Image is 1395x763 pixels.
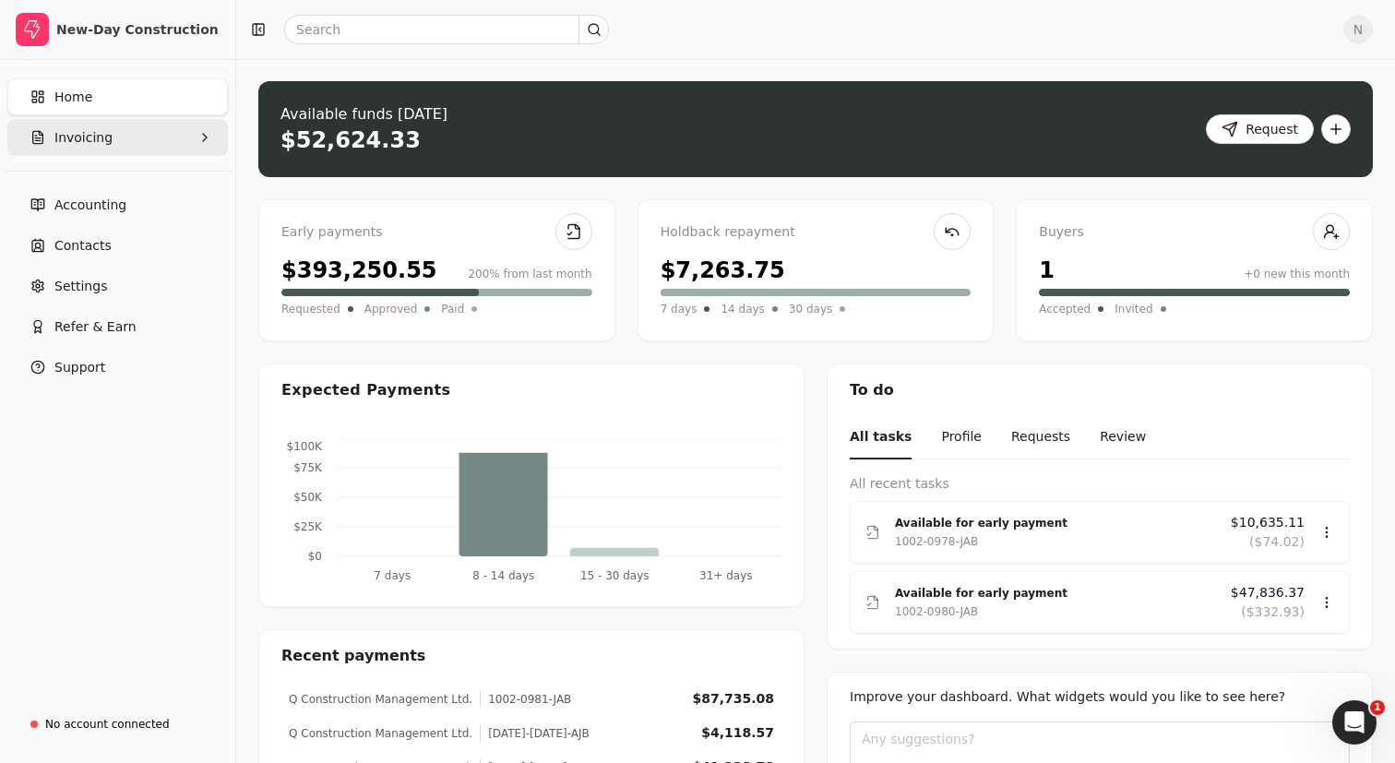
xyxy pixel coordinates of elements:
[701,723,774,743] div: $4,118.57
[7,186,228,223] a: Accounting
[661,222,972,243] div: Holdback repayment
[7,268,228,304] a: Settings
[468,266,591,282] div: 200% from last month
[1039,254,1055,287] div: 1
[1370,700,1385,715] span: 1
[1231,513,1305,532] span: $10,635.11
[54,236,112,256] span: Contacts
[895,602,978,621] div: 1002-0980-JAB
[284,15,609,44] input: Search
[721,300,764,318] span: 14 days
[281,300,340,318] span: Requested
[1249,532,1305,552] span: ($74.02)
[850,416,912,459] button: All tasks
[941,416,982,459] button: Profile
[289,725,472,742] div: Q Construction Management Ltd.
[56,20,220,39] div: New-Day Construction
[54,128,113,148] span: Invoicing
[54,277,107,296] span: Settings
[7,227,228,264] a: Contacts
[1244,266,1350,282] div: +0 new this month
[374,569,411,582] tspan: 7 days
[472,569,534,582] tspan: 8 - 14 days
[1343,15,1373,44] button: N
[287,440,324,453] tspan: $100K
[1231,583,1305,602] span: $47,836.37
[850,474,1350,494] div: All recent tasks
[289,691,472,708] div: Q Construction Management Ltd.
[1100,416,1146,459] button: Review
[54,196,126,215] span: Accounting
[280,103,447,125] div: Available funds [DATE]
[7,308,228,345] button: Refer & Earn
[1241,602,1305,622] span: ($332.93)
[293,461,323,474] tspan: $75K
[1206,114,1314,144] button: Request
[699,569,752,582] tspan: 31+ days
[789,300,832,318] span: 30 days
[7,708,228,741] a: No account connected
[293,520,323,533] tspan: $25K
[1039,300,1091,318] span: Accepted
[1332,700,1377,745] iframe: Intercom live chat
[54,358,105,377] span: Support
[441,300,464,318] span: Paid
[661,254,785,287] div: $7,263.75
[7,349,228,386] button: Support
[280,125,421,155] div: $52,624.33
[293,491,323,504] tspan: $50K
[54,317,137,337] span: Refer & Earn
[7,78,228,115] a: Home
[308,550,322,563] tspan: $0
[281,222,592,243] div: Early payments
[364,300,418,318] span: Approved
[480,691,571,708] div: 1002-0981-JAB
[480,725,590,742] div: [DATE]-[DATE]-AJB
[54,88,92,107] span: Home
[828,364,1372,416] div: To do
[281,254,437,287] div: $393,250.55
[1039,222,1350,243] div: Buyers
[580,569,650,582] tspan: 15 - 30 days
[895,584,1216,602] div: Available for early payment
[45,716,170,733] div: No account connected
[1011,416,1070,459] button: Requests
[7,119,228,156] button: Invoicing
[895,532,978,551] div: 1002-0978-JAB
[895,514,1216,532] div: Available for early payment
[281,379,450,401] div: Expected Payments
[1115,300,1152,318] span: Invited
[661,300,697,318] span: 7 days
[850,687,1350,707] div: Improve your dashboard. What widgets would you like to see here?
[692,689,774,709] div: $87,735.08
[259,630,804,682] div: Recent payments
